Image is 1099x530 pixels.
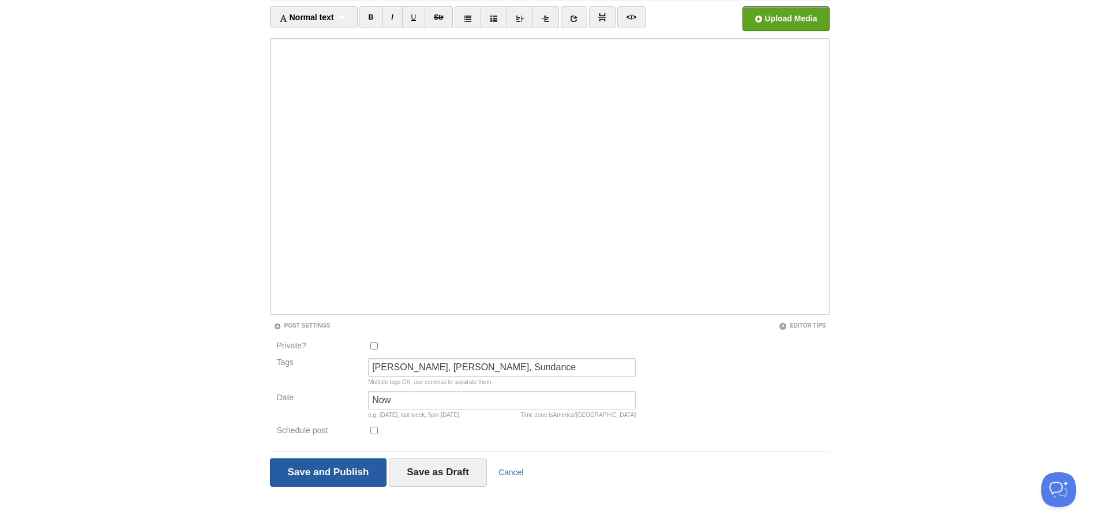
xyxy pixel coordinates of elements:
[273,358,365,366] label: Tags
[425,6,453,28] a: Str
[779,322,826,329] a: Editor Tips
[520,412,636,418] div: Time zone is
[498,468,524,477] a: Cancel
[359,6,383,28] a: B
[382,6,402,28] a: I
[277,426,362,437] label: Schedule post
[1041,472,1076,507] iframe: Help Scout Beacon - Open
[617,6,646,28] a: </>
[434,13,444,21] del: Str
[368,412,636,418] div: e.g. [DATE], last week, 5pm [DATE]
[277,341,362,352] label: Private?
[598,13,606,21] img: pagebreak-icon.png
[277,393,362,404] label: Date
[270,458,387,487] input: Save and Publish
[368,379,636,385] div: Multiple tags OK, use commas to separate them.
[279,13,334,22] span: Normal text
[553,412,636,418] span: America/[GEOGRAPHIC_DATA]
[273,322,331,329] a: Post Settings
[402,6,426,28] a: U
[389,458,487,487] input: Save as Draft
